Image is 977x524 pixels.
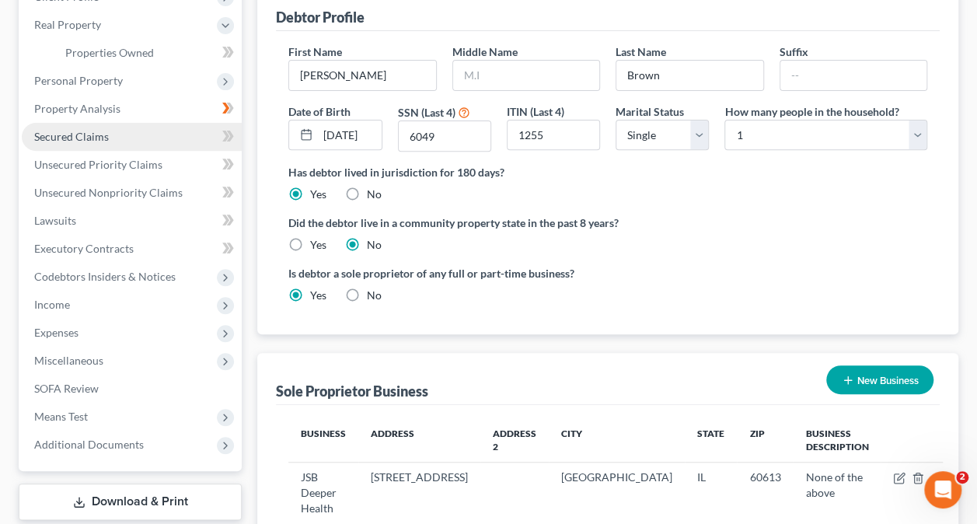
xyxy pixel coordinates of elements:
[480,417,549,463] th: Address 2
[737,463,793,523] td: 60613
[956,471,968,484] span: 2
[19,484,242,520] a: Download & Print
[276,8,365,26] div: Debtor Profile
[367,187,382,202] label: No
[780,44,808,60] label: Suffix
[318,121,381,150] input: MM/DD/YYYY
[310,237,326,253] label: Yes
[288,44,342,60] label: First Name
[399,121,490,151] input: XXXX
[34,326,79,339] span: Expenses
[398,104,455,121] label: SSN (Last 4)
[358,417,480,463] th: Address
[310,187,326,202] label: Yes
[826,365,933,394] button: New Business
[507,103,564,120] label: ITIN (Last 4)
[276,382,428,400] div: Sole Proprietor Business
[616,103,684,120] label: Marital Status
[793,417,881,463] th: Business Description
[22,179,242,207] a: Unsecured Nonpriority Claims
[34,74,123,87] span: Personal Property
[685,463,737,523] td: IL
[34,18,101,31] span: Real Property
[65,46,154,59] span: Properties Owned
[22,123,242,151] a: Secured Claims
[22,375,242,403] a: SOFA Review
[53,39,242,67] a: Properties Owned
[34,270,176,283] span: Codebtors Insiders & Notices
[616,61,762,90] input: --
[724,103,898,120] label: How many people in the household?
[288,164,927,180] label: Has debtor lived in jurisdiction for 180 days?
[34,438,144,451] span: Additional Documents
[34,382,99,395] span: SOFA Review
[22,151,242,179] a: Unsecured Priority Claims
[34,102,120,115] span: Property Analysis
[508,121,599,150] input: XXXX
[367,288,382,303] label: No
[685,417,737,463] th: State
[34,158,162,171] span: Unsecured Priority Claims
[288,265,600,281] label: Is debtor a sole proprietor of any full or part-time business?
[34,214,76,227] span: Lawsuits
[288,463,358,523] td: JSB Deeper Health
[924,471,961,508] iframe: Intercom live chat
[288,417,358,463] th: Business
[288,103,351,120] label: Date of Birth
[453,61,599,90] input: M.I
[22,235,242,263] a: Executory Contracts
[34,354,103,367] span: Miscellaneous
[34,410,88,423] span: Means Test
[793,463,881,523] td: None of the above
[22,207,242,235] a: Lawsuits
[288,215,927,231] label: Did the debtor live in a community property state in the past 8 years?
[737,417,793,463] th: Zip
[34,130,109,143] span: Secured Claims
[310,288,326,303] label: Yes
[34,298,70,311] span: Income
[289,61,435,90] input: --
[452,44,518,60] label: Middle Name
[780,61,926,90] input: --
[34,242,134,255] span: Executory Contracts
[34,186,183,199] span: Unsecured Nonpriority Claims
[358,463,480,523] td: [STREET_ADDRESS]
[367,237,382,253] label: No
[549,417,685,463] th: City
[22,95,242,123] a: Property Analysis
[616,44,666,60] label: Last Name
[549,463,685,523] td: [GEOGRAPHIC_DATA]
